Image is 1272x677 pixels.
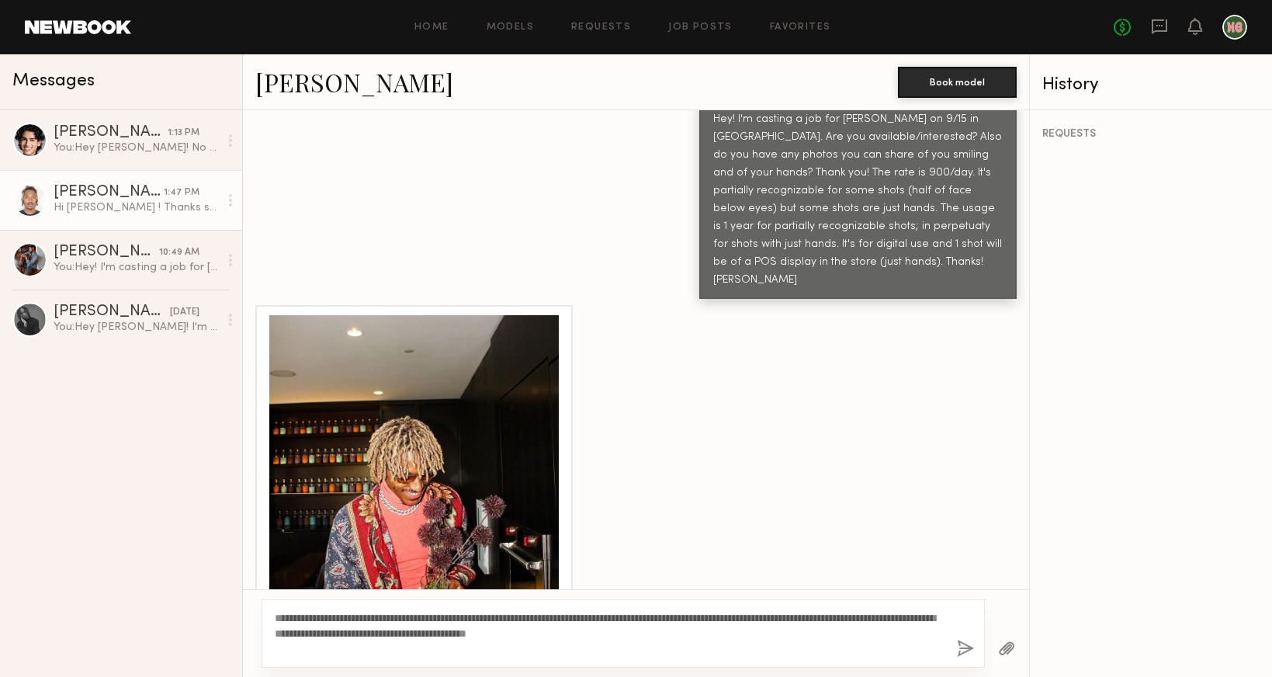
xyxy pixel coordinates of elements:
a: Requests [571,23,631,33]
a: [PERSON_NAME] [255,65,453,99]
div: You: Hey [PERSON_NAME]! I'm casting a job for [PERSON_NAME] on 9/15. Are you available/interested... [54,320,219,335]
div: [PERSON_NAME] [54,185,164,200]
button: Book model [898,67,1017,98]
a: Book model [898,75,1017,88]
a: Home [414,23,449,33]
div: History [1042,76,1260,94]
a: Favorites [770,23,831,33]
div: [PERSON_NAME] [54,125,168,141]
div: 10:49 AM [159,245,199,260]
div: You: Hey [PERSON_NAME]! No worries at all! Do you want to share the updated photos via attachment... [54,141,219,155]
a: Models [487,23,534,33]
a: Job Posts [668,23,733,33]
div: [PERSON_NAME] [54,245,159,260]
span: Messages [12,72,95,90]
div: [DATE] [170,305,199,320]
div: Hey! I'm casting a job for [PERSON_NAME] on 9/15 in [GEOGRAPHIC_DATA]. Are you available/interest... [713,111,1003,290]
div: 1:13 PM [168,126,199,141]
div: REQUESTS [1042,129,1260,140]
div: 1:47 PM [164,186,199,200]
div: Hi [PERSON_NAME] ! Thanks so much for contacting me. I am interested . I will be in show for fash... [54,200,219,215]
div: [PERSON_NAME] [54,304,170,320]
div: You: Hey! I'm casting a job for [PERSON_NAME] on 9/15. Are you available/interested? Also do you ... [54,260,219,275]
